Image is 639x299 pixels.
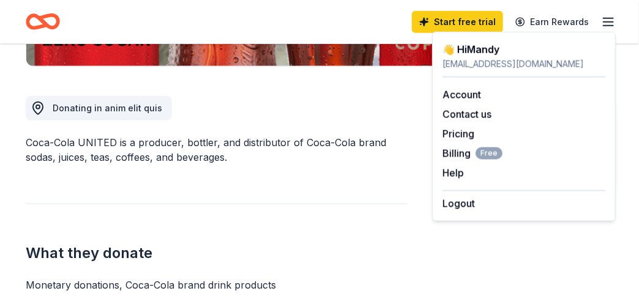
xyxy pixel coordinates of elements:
[443,146,503,161] button: BillingFree
[443,89,481,101] a: Account
[508,11,596,33] a: Earn Rewards
[443,146,503,161] span: Billing
[26,278,408,292] div: Monetary donations, Coca-Cola brand drink products
[443,107,491,122] button: Contact us
[412,11,503,33] a: Start free trial
[26,7,60,36] a: Home
[443,42,605,57] div: 👋 Hi Mandy
[443,166,464,180] button: Help
[443,128,474,140] a: Pricing
[476,147,503,160] span: Free
[26,243,408,263] h2: What they donate
[443,57,605,72] div: [EMAIL_ADDRESS][DOMAIN_NAME]
[443,196,475,211] button: Logout
[26,135,408,164] div: Coca-Cola UNITED is a producer, bottler, and distributor of Coca-Cola brand sodas, juices, teas, ...
[53,103,162,113] span: Donating in anim elit quis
